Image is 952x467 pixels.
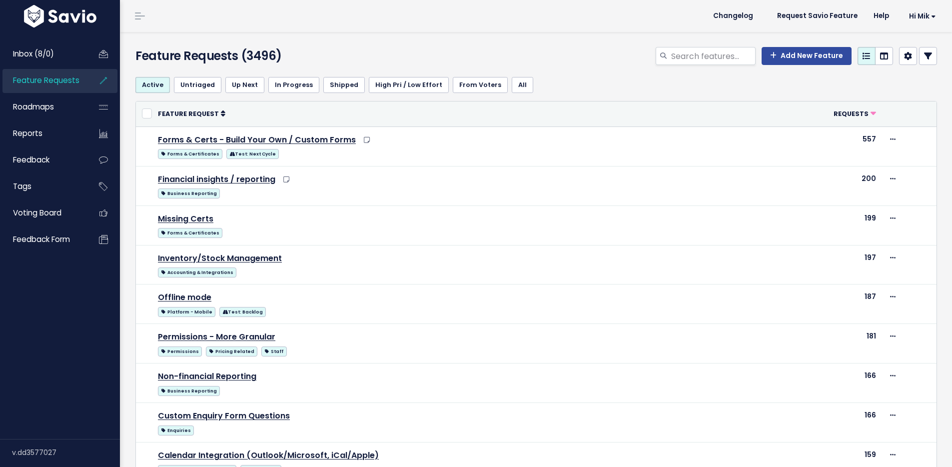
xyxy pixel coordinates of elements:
span: Forms & Certificates [158,149,222,159]
h4: Feature Requests (3496) [135,47,393,65]
span: Voting Board [13,207,61,218]
a: Untriaged [174,77,221,93]
img: logo-white.9d6f32f41409.svg [21,5,99,27]
td: 197 [745,245,882,284]
a: Forms & Certificates [158,147,222,159]
a: Missing Certs [158,213,213,224]
a: Test: Next Cycle [226,147,279,159]
a: Permissions - More Granular [158,331,275,342]
a: Accounting & Integrations [158,265,236,278]
a: Help [866,8,897,23]
a: Enquiries [158,423,194,436]
span: Roadmaps [13,101,54,112]
span: Tags [13,181,31,191]
a: Permissions [158,344,202,357]
span: Enquiries [158,425,194,435]
a: Inbox (8/0) [2,42,83,65]
a: Voting Board [2,201,83,224]
a: Add New Feature [762,47,852,65]
a: Staff [261,344,286,357]
span: Staff [261,346,286,356]
input: Search features... [670,47,756,65]
span: Feature Request [158,109,219,118]
a: High Pri / Low Effort [369,77,449,93]
a: Forms & Certs - Build Your Own / Custom Forms [158,134,356,145]
a: Platform - Mobile [158,305,215,317]
span: Changelog [713,12,753,19]
a: Shipped [323,77,365,93]
a: Non-financial Reporting [158,370,256,382]
span: Business Reporting [158,386,220,396]
td: 166 [745,403,882,442]
td: 200 [745,166,882,205]
a: In Progress [268,77,319,93]
span: Feedback [13,154,49,165]
a: Requests [834,108,876,118]
a: Business Reporting [158,186,220,199]
span: Feedback form [13,234,70,244]
a: Reports [2,122,83,145]
span: Forms & Certificates [158,228,222,238]
a: Hi Mik [897,8,944,24]
td: 181 [745,324,882,363]
td: 557 [745,126,882,166]
a: Offline mode [158,291,211,303]
span: Platform - Mobile [158,307,215,317]
a: Calendar Integration (Outlook/Microsoft, iCal/Apple) [158,449,379,461]
a: Active [135,77,170,93]
a: Business Reporting [158,384,220,396]
div: v.dd3577027 [12,439,120,465]
a: Pricing Related [206,344,257,357]
a: Inventory/Stock Management [158,252,282,264]
a: Feature Request [158,108,225,118]
a: Roadmaps [2,95,83,118]
span: Business Reporting [158,188,220,198]
td: 199 [745,205,882,245]
a: All [512,77,533,93]
a: Feature Requests [2,69,83,92]
span: Test: Next Cycle [226,149,279,159]
span: Feature Requests [13,75,79,85]
span: Reports [13,128,42,138]
span: Pricing Related [206,346,257,356]
span: Inbox (8/0) [13,48,54,59]
a: Feedback [2,148,83,171]
a: From Voters [453,77,508,93]
a: Tags [2,175,83,198]
td: 187 [745,284,882,324]
a: Feedback form [2,228,83,251]
a: Custom Enquiry Form Questions [158,410,290,421]
span: Hi Mik [909,12,936,20]
a: Test: Backlog [219,305,266,317]
span: Requests [834,109,869,118]
a: Up Next [225,77,264,93]
a: Forms & Certificates [158,226,222,238]
span: Permissions [158,346,202,356]
ul: Filter feature requests [135,77,937,93]
a: Request Savio Feature [769,8,866,23]
span: Accounting & Integrations [158,267,236,277]
td: 166 [745,363,882,403]
a: Financial insights / reporting [158,173,275,185]
span: Test: Backlog [219,307,266,317]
